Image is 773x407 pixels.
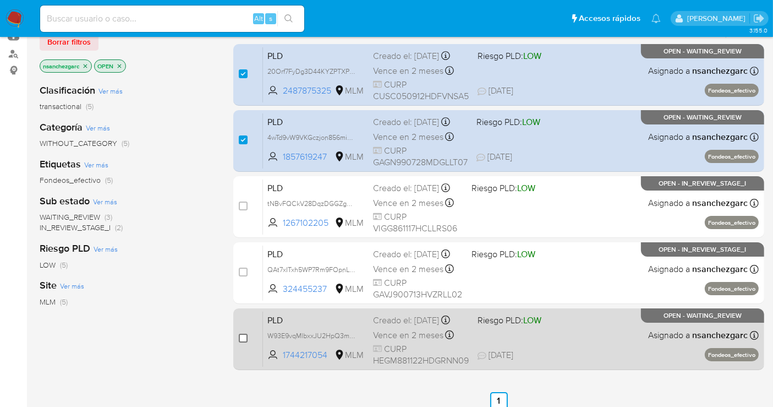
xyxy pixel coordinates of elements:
[269,13,272,24] span: s
[753,13,765,24] a: Salir
[687,13,749,24] p: nancy.sanchezgarcia@mercadolibre.com.mx
[40,12,304,26] input: Buscar usuario o caso...
[254,13,263,24] span: Alt
[651,14,661,23] a: Notificaciones
[277,11,300,26] button: search-icon
[579,13,640,24] span: Accesos rápidos
[749,26,767,35] span: 3.155.0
